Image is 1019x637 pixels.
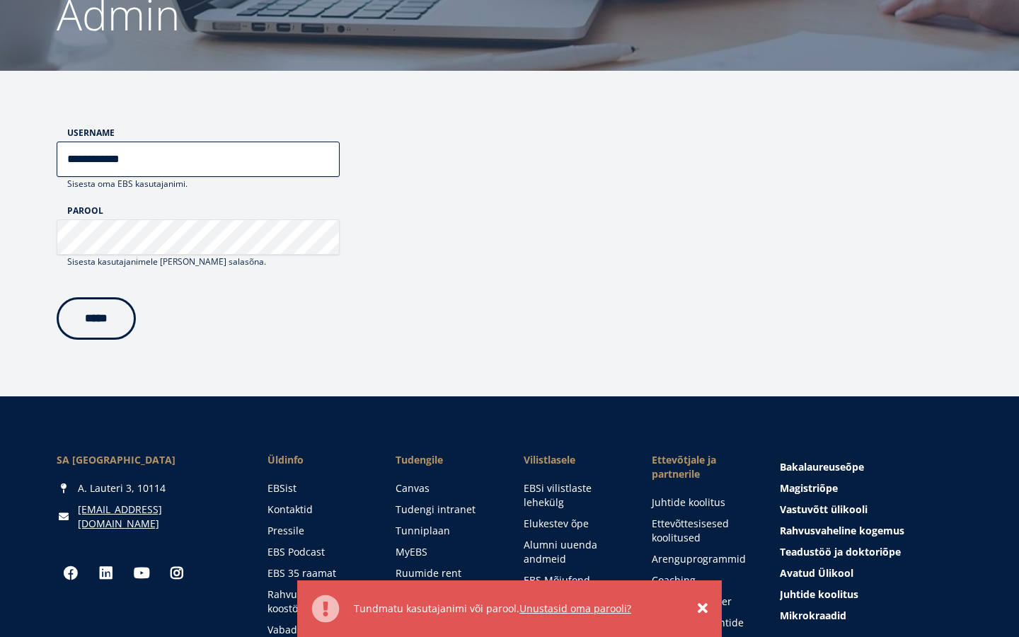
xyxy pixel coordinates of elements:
[780,524,904,537] span: Rahvusvaheline kogemus
[297,580,722,637] div: Veateade
[267,587,367,616] a: Rahvusvaheline koostöö
[780,503,962,517] a: Vastuvõtt ülikooli
[652,573,752,587] a: Coaching
[163,559,191,587] a: Instagram
[267,524,367,538] a: Pressile
[652,552,752,566] a: Arenguprogrammid
[57,559,85,587] a: Facebook
[780,481,838,495] span: Magistriõpe
[780,609,962,623] a: Mikrokraadid
[57,177,340,191] div: Sisesta oma EBS kasutajanimi.
[524,538,623,566] a: Alumni uuenda andmeid
[652,495,752,510] a: Juhtide koolitus
[524,573,623,587] a: EBS Mõjufond
[396,503,495,517] a: Tudengi intranet
[92,559,120,587] a: Linkedin
[780,587,858,601] span: Juhtide koolitus
[519,602,631,616] a: Unustasid oma parooli?
[524,453,623,467] span: Vilistlasele
[67,127,340,138] label: Username
[57,481,239,495] div: A. Lauteri 3, 10114
[267,453,367,467] span: Üldinfo
[780,545,901,558] span: Teadustöö ja doktoriõpe
[267,503,367,517] a: Kontaktid
[127,559,156,587] a: Youtube
[780,545,962,559] a: Teadustöö ja doktoriõpe
[267,481,367,495] a: EBSist
[698,602,708,616] a: ×
[396,524,495,538] a: Tunniplaan
[780,609,846,622] span: Mikrokraadid
[396,481,495,495] a: Canvas
[267,545,367,559] a: EBS Podcast
[524,517,623,531] a: Elukestev õpe
[396,566,495,580] a: Ruumide rent
[396,545,495,559] a: MyEBS
[780,460,864,474] span: Bakalaureuseõpe
[354,602,684,616] div: Tundmatu kasutajanimi või parool.
[78,503,239,531] a: [EMAIL_ADDRESS][DOMAIN_NAME]
[652,453,752,481] span: Ettevõtjale ja partnerile
[780,566,962,580] a: Avatud Ülikool
[780,524,962,538] a: Rahvusvaheline kogemus
[57,255,340,269] div: Sisesta kasutajanimele [PERSON_NAME] salasõna.
[780,503,868,516] span: Vastuvõtt ülikooli
[780,566,853,580] span: Avatud Ülikool
[780,460,962,474] a: Bakalaureuseõpe
[652,517,752,545] a: Ettevõttesisesed koolitused
[524,481,623,510] a: EBSi vilistlaste lehekülg
[780,481,962,495] a: Magistriõpe
[57,453,239,467] div: SA [GEOGRAPHIC_DATA]
[67,205,340,216] label: Parool
[267,623,367,637] a: Vabad ametikohad
[396,453,495,467] a: Tudengile
[780,587,962,602] a: Juhtide koolitus
[267,566,367,580] a: EBS 35 raamat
